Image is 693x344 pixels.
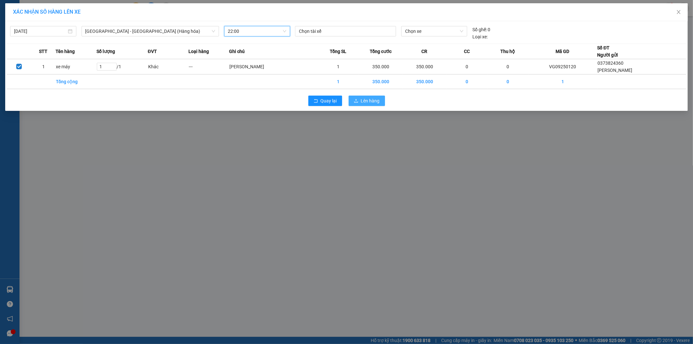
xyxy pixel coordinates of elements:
td: 350.000 [403,74,446,89]
span: Loại hàng [188,48,209,55]
span: Số lượng [96,48,115,55]
td: --- [188,59,229,74]
span: CC [464,48,470,55]
span: XÁC NHẬN SỐ HÀNG LÊN XE [13,9,81,15]
span: Mã GD [556,48,570,55]
td: [PERSON_NAME] [229,59,318,74]
td: 350.000 [403,59,446,74]
div: Vạn Giã [6,6,58,13]
td: VG09250120 [528,59,597,74]
span: 22:00 [228,26,287,36]
span: close [676,9,681,15]
td: 0 [447,59,487,74]
td: 0 [487,74,528,89]
span: Nhận: [62,6,78,12]
td: Tổng cộng [56,74,96,89]
span: Lên hàng [361,97,380,104]
span: 0373824360 [598,60,624,66]
div: 0 [472,26,491,33]
div: 0373824360 [62,28,114,37]
span: CR [422,48,428,55]
span: Tổng SL [330,48,346,55]
span: STT [39,48,47,55]
td: 0 [447,74,487,89]
span: Tổng cước [370,48,391,55]
td: 1 [31,59,56,74]
span: Ninh Hòa - Sài Gòn (Hàng hóa) [85,26,215,36]
button: uploadLên hàng [349,96,385,106]
span: Quay lại [321,97,337,104]
td: 1 [318,74,359,89]
div: [PERSON_NAME] [6,13,58,21]
button: Close [670,3,688,21]
td: 350.000 [359,59,403,74]
button: rollbackQuay lại [308,96,342,106]
span: Ghi chú [229,48,245,55]
span: Chọn xe [405,26,463,36]
span: down [212,29,215,33]
span: Loại xe: [472,33,488,40]
td: / 1 [96,59,148,74]
div: [PERSON_NAME] [62,6,114,20]
div: 0373824360 [6,21,58,30]
span: Thu hộ [500,48,515,55]
td: 0 [487,59,528,74]
span: Đã thu : [5,42,25,48]
span: rollback [314,99,318,104]
td: Khác [148,59,188,74]
span: Số ghế: [472,26,487,33]
div: 350.000 [5,41,58,49]
td: 350.000 [359,74,403,89]
div: [PERSON_NAME] [62,20,114,28]
div: Số ĐT Người gửi [597,44,618,59]
span: Tên hàng [56,48,75,55]
span: Gửi: [6,6,16,13]
td: 1 [528,74,597,89]
td: xe máy [56,59,96,74]
span: upload [354,99,358,104]
input: 15/09/2025 [14,28,67,35]
span: [PERSON_NAME] [598,68,633,73]
span: ĐVT [148,48,157,55]
td: 1 [318,59,359,74]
